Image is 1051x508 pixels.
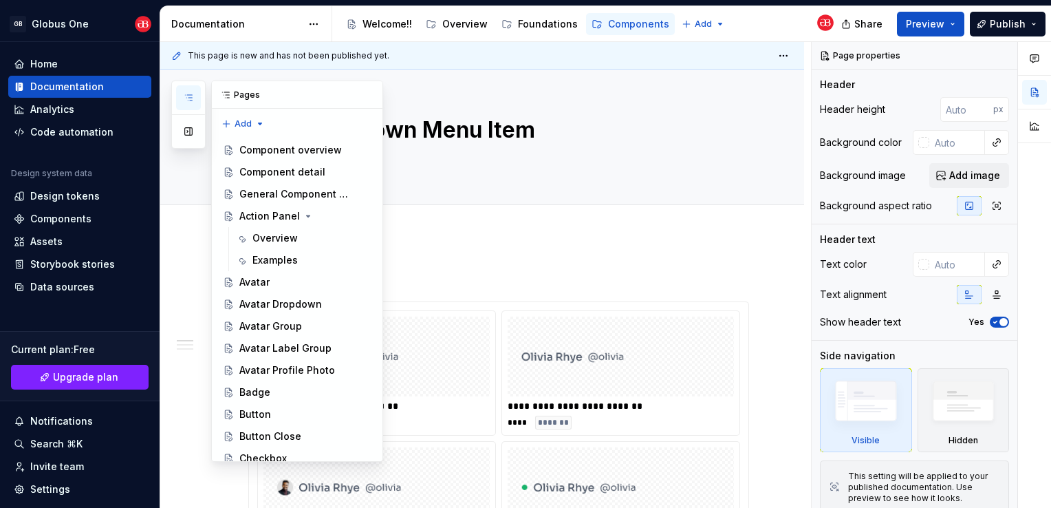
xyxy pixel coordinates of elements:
[230,249,377,271] a: Examples
[135,16,151,32] img: Globus Bank UX Team
[217,381,377,403] a: Badge
[8,53,151,75] a: Home
[918,368,1010,452] div: Hidden
[53,370,118,384] span: Upgrade plan
[820,136,902,149] div: Background color
[834,12,891,36] button: Share
[239,297,322,311] div: Avatar Dropdown
[340,10,675,38] div: Page tree
[30,80,104,94] div: Documentation
[217,359,377,381] a: Avatar Profile Photo
[949,169,1000,182] span: Add image
[8,208,151,230] a: Components
[695,19,712,30] span: Add
[8,98,151,120] a: Analytics
[235,118,252,129] span: Add
[940,97,993,122] input: Auto
[239,430,301,443] div: Button Close
[30,460,84,474] div: Invite team
[820,169,906,182] div: Background image
[217,425,377,447] a: Button Close
[929,163,1009,188] button: Add image
[230,227,377,249] a: Overview
[820,233,876,246] div: Header text
[8,121,151,143] a: Code automation
[239,408,271,421] div: Button
[897,12,964,36] button: Preview
[217,139,377,161] a: Component overview
[30,483,70,496] div: Settings
[252,231,298,245] div: Overview
[217,161,377,183] a: Component detail
[252,253,298,267] div: Examples
[929,252,985,277] input: Auto
[820,257,867,271] div: Text color
[362,17,412,31] div: Welcome!!
[968,317,984,328] label: Yes
[820,288,887,301] div: Text alignment
[608,17,669,31] div: Components
[8,231,151,253] a: Assets
[239,452,287,465] div: Checkbox
[217,271,377,293] a: Avatar
[8,410,151,432] button: Notifications
[8,478,151,500] a: Settings
[188,50,389,61] span: This page is new and has not been published yet.
[246,114,746,147] textarea: Input Dropdown Menu Item
[678,14,729,34] button: Add
[30,189,100,203] div: Design tokens
[239,143,342,157] div: Component overview
[586,13,675,35] a: Components
[8,253,151,275] a: Storybook stories
[852,435,880,446] div: Visible
[820,349,896,363] div: Side navigation
[239,319,302,333] div: Avatar Group
[820,315,901,329] div: Show header text
[8,276,151,298] a: Data sources
[820,368,912,452] div: Visible
[8,456,151,478] a: Invite team
[949,435,978,446] div: Hidden
[8,76,151,98] a: Documentation
[8,185,151,207] a: Design tokens
[217,447,377,469] a: Checkbox
[30,235,63,248] div: Assets
[239,275,270,289] div: Avatar
[239,341,332,355] div: Avatar Label Group
[239,209,300,223] div: Action Panel
[820,78,855,92] div: Header
[239,187,353,201] div: General Component Guidelines
[11,365,149,390] a: Upgrade plan
[217,205,377,227] a: Action Panel
[30,103,74,116] div: Analytics
[30,257,115,271] div: Storybook stories
[10,16,26,32] div: GB
[340,13,418,35] a: Welcome!!
[217,337,377,359] a: Avatar Label Group
[496,13,583,35] a: Foundations
[217,403,377,425] a: Button
[30,280,94,294] div: Data sources
[239,165,325,179] div: Component detail
[217,114,269,134] button: Add
[30,437,83,451] div: Search ⌘K
[820,103,885,116] div: Header height
[990,17,1026,31] span: Publish
[217,315,377,337] a: Avatar Group
[11,343,149,357] div: Current plan : Free
[420,13,493,35] a: Overview
[993,104,1004,115] p: px
[30,57,58,71] div: Home
[212,81,382,109] div: Pages
[3,9,157,39] button: GBGlobus OneGlobus Bank UX Team
[30,125,113,139] div: Code automation
[11,168,92,179] div: Design system data
[906,17,944,31] span: Preview
[817,14,834,31] img: Globus Bank UX Team
[518,17,578,31] div: Foundations
[217,293,377,315] a: Avatar Dropdown
[442,17,488,31] div: Overview
[239,385,270,399] div: Badge
[820,199,932,213] div: Background aspect ratio
[217,183,377,205] a: General Component Guidelines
